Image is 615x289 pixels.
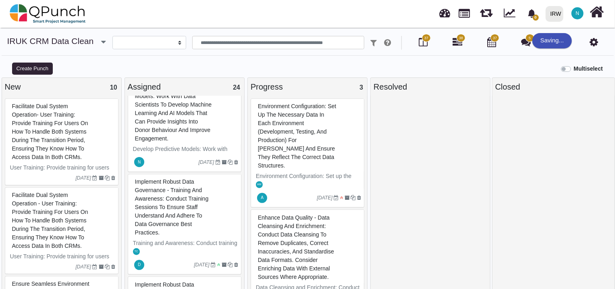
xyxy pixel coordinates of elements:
[128,81,241,93] div: Assigned
[440,5,451,17] span: Dashboard
[5,81,118,93] div: New
[92,264,97,269] i: Due Date
[105,176,110,180] i: Clone
[459,5,470,18] span: Projects
[533,15,539,21] span: 0
[111,176,115,180] i: Delete
[567,0,588,26] a: N
[99,176,104,180] i: Archive
[261,196,264,200] span: A
[12,103,88,160] span: #83074
[222,160,226,165] i: Archive
[256,181,263,188] span: Asad Malik
[487,37,496,47] i: Calendar
[12,63,53,75] button: Create Punch
[216,160,220,165] i: Due Date
[525,6,539,21] div: Notification
[111,264,115,269] i: Delete
[590,4,604,20] i: Home
[357,195,361,200] i: Delete
[340,195,343,200] i: High
[233,84,240,91] span: 24
[12,192,88,249] span: #83073
[234,262,238,267] i: Delete
[135,250,138,253] span: TC
[138,263,141,267] span: D
[480,4,492,17] span: Releases
[258,214,334,280] span: #83054
[532,33,572,48] div: Saving...
[495,81,612,93] div: Closed
[256,172,361,214] p: Environment Configuration: Set up the necessary data in each environment (development, testing, a...
[257,193,267,203] span: Adil.shahzad
[75,175,91,181] i: [DATE]
[522,37,531,47] i: Punch Discussion
[133,239,238,273] p: Training and Awareness: Conduct training sessions to ensure staff understand and adhere to data g...
[135,76,212,142] span: #83083
[228,262,233,267] i: Clone
[374,81,487,93] div: Resolved
[222,262,226,267] i: Archive
[529,36,531,41] span: 5
[134,260,144,270] span: Debs
[10,2,86,26] img: qpunch-sp.fa6292f.png
[551,7,561,21] div: IRW
[424,36,428,41] span: 37
[10,252,115,286] p: User Training: Provide training for users on how to handle both systems during the transition per...
[217,262,220,267] i: Low
[334,195,339,200] i: Due Date
[135,178,209,236] span: #83081
[528,9,536,18] svg: bell fill
[571,7,584,19] span: Nizamp
[351,195,356,200] i: Clone
[257,183,261,186] span: AM
[7,36,94,46] a: IRUK CRM Data Clean
[317,195,332,201] i: [DATE]
[576,11,580,16] span: N
[99,264,104,269] i: Archive
[134,157,144,167] span: Nizamp
[500,0,523,27] div: Dynamic Report
[211,262,216,267] i: Due Date
[459,36,463,41] span: 38
[384,39,391,47] i: e.g: punch or !ticket or &category or #label or @username or $priority or *iteration or ^addition...
[258,103,337,169] span: #83068
[359,84,363,91] span: 3
[199,159,214,165] i: [DATE]
[542,0,567,27] a: IRW
[10,163,115,197] p: User Training: Provide training for users on how to handle both systems during the transition per...
[138,160,141,164] span: N
[453,37,462,47] i: Gantt
[251,81,364,93] div: Progress
[105,264,110,269] i: Clone
[234,160,238,165] i: Delete
[574,65,603,72] b: Multiselect
[133,248,140,255] span: Tayyib Choudhury
[419,37,428,47] i: Board
[194,262,210,268] i: [DATE]
[228,160,233,165] i: Clone
[75,264,91,270] i: [DATE]
[453,40,462,47] a: 38
[133,145,238,187] p: Develop Predictive Models: Work with data scientists to develop machine learning and AI models th...
[92,176,97,180] i: Due Date
[493,36,497,41] span: 37
[523,0,542,26] a: bell fill0
[345,195,349,200] i: Archive
[110,84,117,91] span: 10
